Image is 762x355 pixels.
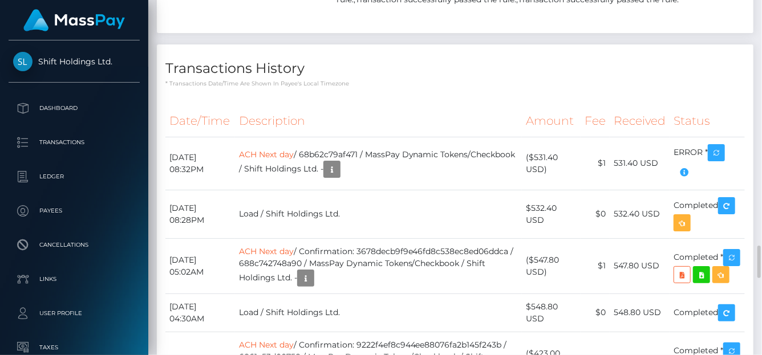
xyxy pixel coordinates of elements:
th: Date/Time [165,105,235,137]
td: ERROR * [670,137,745,190]
p: User Profile [13,305,135,322]
td: Completed [670,293,745,332]
td: / 68b62c79af471 / MassPay Dynamic Tokens/Checkbook / Shift Holdings Ltd. - [235,137,522,190]
td: $548.80 USD [522,293,581,332]
td: ($531.40 USD) [522,137,581,190]
a: Transactions [9,128,140,157]
td: 531.40 USD [610,137,670,190]
td: Completed * [670,238,745,293]
td: [DATE] 08:28PM [165,190,235,238]
a: ACH Next day [239,246,294,256]
td: $1 [581,137,610,190]
td: $532.40 USD [522,190,581,238]
td: [DATE] 08:32PM [165,137,235,190]
p: Links [13,271,135,288]
img: Shift Holdings Ltd. [13,52,33,71]
td: [DATE] 05:02AM [165,238,235,293]
td: 547.80 USD [610,238,670,293]
td: $0 [581,293,610,332]
img: MassPay Logo [23,9,125,31]
td: 548.80 USD [610,293,670,332]
a: Links [9,265,140,293]
td: Load / Shift Holdings Ltd. [235,293,522,332]
td: [DATE] 04:30AM [165,293,235,332]
p: Cancellations [13,236,135,254]
p: Payees [13,202,135,219]
td: 532.40 USD [610,190,670,238]
p: * Transactions date/time are shown in payee's local timezone [165,79,745,88]
p: Ledger [13,168,135,185]
h4: Transactions History [165,59,745,79]
th: Received [610,105,670,137]
a: ACH Next day [239,149,294,160]
td: Load / Shift Holdings Ltd. [235,190,522,238]
td: ($547.80 USD) [522,238,581,293]
td: $0 [581,190,610,238]
th: Status [670,105,745,137]
td: $1 [581,238,610,293]
p: Dashboard [13,100,135,117]
a: Dashboard [9,94,140,123]
a: User Profile [9,299,140,328]
p: Transactions [13,134,135,151]
a: ACH Next day [239,340,294,350]
th: Fee [581,105,610,137]
th: Description [235,105,522,137]
span: Shift Holdings Ltd. [9,56,140,67]
a: Cancellations [9,231,140,259]
a: Payees [9,197,140,225]
td: Completed [670,190,745,238]
th: Amount [522,105,581,137]
td: / Confirmation: 3678decb9f9e46fd8c538ec8ed06ddca / 688c742748a90 / MassPay Dynamic Tokens/Checkbo... [235,238,522,293]
a: Ledger [9,162,140,191]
